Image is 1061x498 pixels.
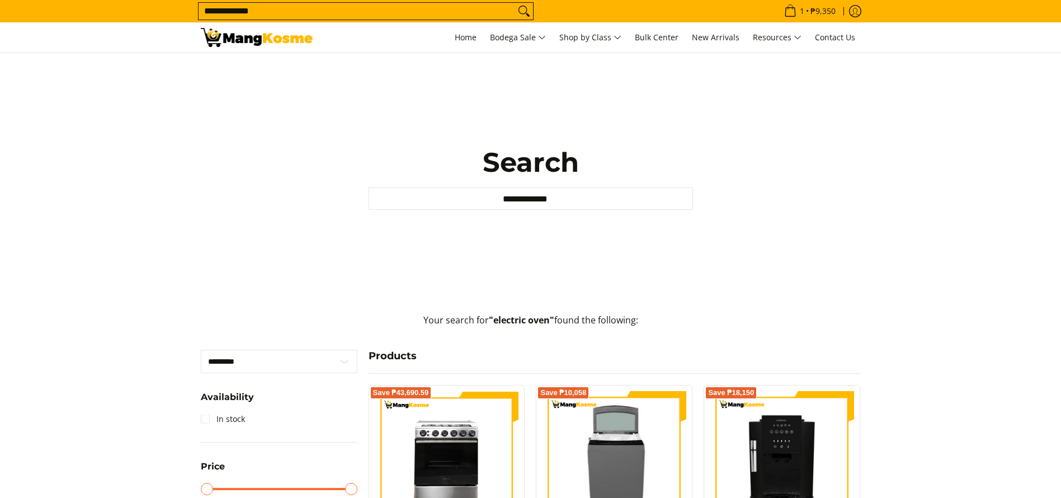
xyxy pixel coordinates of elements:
a: New Arrivals [686,22,745,53]
span: Home [455,32,477,43]
p: Your search for found the following: [201,313,861,339]
h1: Search [369,145,693,179]
span: Resources [753,31,801,45]
span: Save ₱43,690.59 [373,389,429,396]
span: New Arrivals [692,32,739,43]
h4: Products [369,350,861,363]
span: Price [201,462,225,471]
summary: Open [201,462,225,480]
span: • [781,5,839,17]
nav: Main Menu [324,22,861,53]
span: Bulk Center [635,32,678,43]
a: In stock [201,410,245,428]
summary: Open [201,393,254,410]
span: Availability [201,393,254,402]
a: Home [449,22,482,53]
a: Bulk Center [629,22,684,53]
span: 1 [798,7,806,15]
span: Bodega Sale [490,31,546,45]
a: Contact Us [809,22,861,53]
span: Save ₱10,058 [540,389,586,396]
a: Shop by Class [554,22,627,53]
span: Save ₱18,150 [708,389,754,396]
img: Search: 8 results found for &quot;electric oven&quot; | Mang Kosme [201,28,313,47]
strong: "electric oven" [489,314,554,326]
a: Resources [747,22,807,53]
span: Shop by Class [559,31,621,45]
button: Search [515,3,533,20]
span: ₱9,350 [809,7,837,15]
a: Bodega Sale [484,22,551,53]
span: Contact Us [815,32,855,43]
